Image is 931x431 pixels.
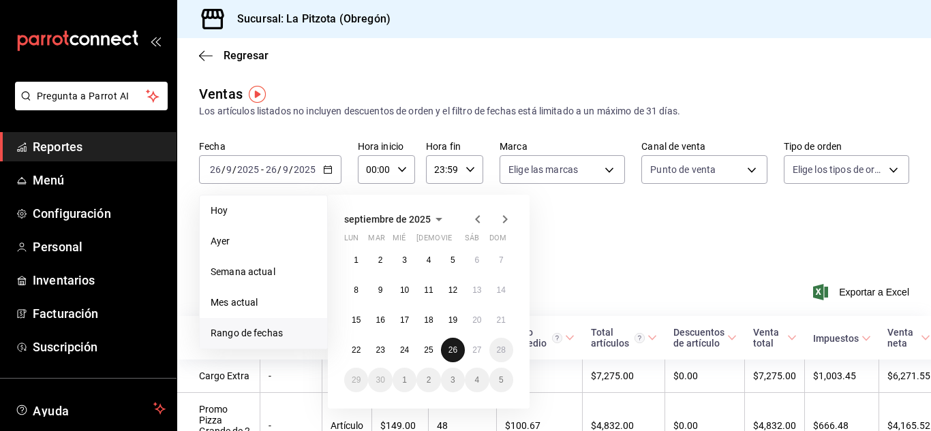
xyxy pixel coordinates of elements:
[402,375,407,385] abbr: 1 de octubre de 2025
[416,368,440,392] button: 2 de octubre de 2025
[427,255,431,265] abbr: 4 de septiembre de 2025
[344,308,368,332] button: 15 de septiembre de 2025
[745,360,805,393] td: $7,275.00
[448,285,457,295] abbr: 12 de septiembre de 2025
[322,360,372,393] td: Artículo
[232,164,236,175] span: /
[427,375,431,385] abbr: 2 de octubre de 2025
[368,338,392,362] button: 23 de septiembre de 2025
[500,142,625,151] label: Marca
[441,234,452,248] abbr: viernes
[474,375,479,385] abbr: 4 de octubre de 2025
[222,164,226,175] span: /
[591,327,645,349] div: Total artículos
[465,308,489,332] button: 20 de septiembre de 2025
[441,308,465,332] button: 19 de septiembre de 2025
[376,315,384,325] abbr: 16 de septiembre de 2025
[352,345,361,355] abbr: 22 de septiembre de 2025
[393,234,406,248] abbr: miércoles
[393,248,416,272] button: 3 de septiembre de 2025
[416,308,440,332] button: 18 de septiembre de 2025
[393,338,416,362] button: 24 de septiembre de 2025
[352,375,361,385] abbr: 29 de septiembre de 2025
[282,164,289,175] input: --
[489,278,513,302] button: 14 de septiembre de 2025
[472,315,481,325] abbr: 20 de septiembre de 2025
[344,234,358,248] abbr: lunes
[499,375,504,385] abbr: 5 de octubre de 2025
[261,164,264,175] span: -
[344,211,447,227] button: septiembre de 2025
[199,84,243,104] div: Ventas
[793,163,884,176] span: Elige los tipos de orden
[33,138,166,156] span: Reportes
[354,255,358,265] abbr: 1 de septiembre de 2025
[489,338,513,362] button: 28 de septiembre de 2025
[15,82,168,110] button: Pregunta a Parrot AI
[376,345,384,355] abbr: 23 de septiembre de 2025
[497,285,506,295] abbr: 14 de septiembre de 2025
[448,345,457,355] abbr: 26 de septiembre de 2025
[816,284,909,300] button: Exportar a Excel
[236,164,260,175] input: ----
[451,375,455,385] abbr: 3 de octubre de 2025
[805,360,879,393] td: $1,003.45
[441,278,465,302] button: 12 de septiembre de 2025
[378,285,383,295] abbr: 9 de septiembre de 2025
[465,248,489,272] button: 6 de septiembre de 2025
[784,142,909,151] label: Tipo de orden
[497,315,506,325] abbr: 21 de septiembre de 2025
[489,234,506,248] abbr: domingo
[211,296,316,310] span: Mes actual
[277,164,281,175] span: /
[424,285,433,295] abbr: 11 de septiembre de 2025
[199,142,341,151] label: Fecha
[393,368,416,392] button: 1 de octubre de 2025
[441,368,465,392] button: 3 de octubre de 2025
[472,345,481,355] abbr: 27 de septiembre de 2025
[211,265,316,279] span: Semana actual
[508,163,578,176] span: Elige las marcas
[211,326,316,340] span: Rango de fechas
[344,338,368,362] button: 22 de septiembre de 2025
[249,86,266,103] img: Tooltip marker
[402,255,407,265] abbr: 3 de septiembre de 2025
[465,234,479,248] abbr: sábado
[37,89,147,103] span: Pregunta a Parrot AI
[465,368,489,392] button: 4 de octubre de 2025
[635,333,645,343] svg: El total artículos considera cambios de precios en los artículos así como costos adicionales por ...
[497,345,506,355] abbr: 28 de septiembre de 2025
[465,278,489,302] button: 13 de septiembre de 2025
[293,164,316,175] input: ----
[352,315,361,325] abbr: 15 de septiembre de 2025
[378,255,383,265] abbr: 2 de septiembre de 2025
[150,35,161,46] button: open_drawer_menu
[393,308,416,332] button: 17 de septiembre de 2025
[887,327,919,349] div: Venta neta
[583,360,665,393] td: $7,275.00
[33,271,166,289] span: Inventarios
[354,285,358,295] abbr: 8 de septiembre de 2025
[673,327,724,349] div: Descuentos de artículo
[472,285,481,295] abbr: 13 de septiembre de 2025
[344,248,368,272] button: 1 de septiembre de 2025
[199,104,909,118] div: Los artículos listados no incluyen descuentos de orden y el filtro de fechas está limitado a un m...
[393,278,416,302] button: 10 de septiembre de 2025
[226,11,391,27] h3: Sucursal: La Pitzota (Obregón)
[650,163,716,176] span: Punto de venta
[33,338,166,356] span: Suscripción
[33,204,166,223] span: Configuración
[441,248,465,272] button: 5 de septiembre de 2025
[753,327,784,349] div: Venta total
[441,338,465,362] button: 26 de septiembre de 2025
[400,345,409,355] abbr: 24 de septiembre de 2025
[489,308,513,332] button: 21 de septiembre de 2025
[426,142,483,151] label: Hora fin
[289,164,293,175] span: /
[10,99,168,113] a: Pregunta a Parrot AI
[673,327,737,349] span: Descuentos de artículo
[665,360,745,393] td: $0.00
[344,214,431,225] span: septiembre de 2025
[368,278,392,302] button: 9 de septiembre de 2025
